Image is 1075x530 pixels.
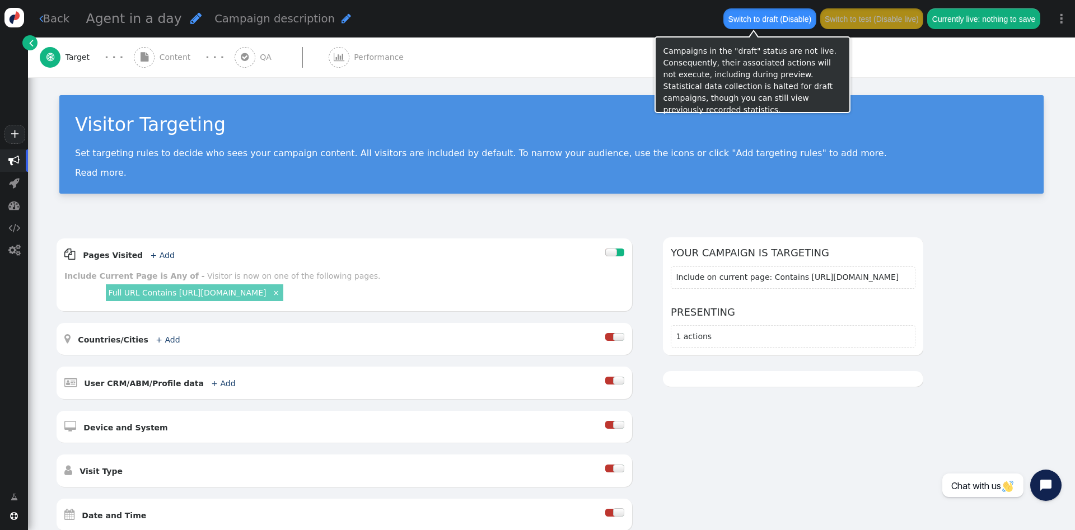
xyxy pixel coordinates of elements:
[235,37,329,77] a:  QA
[64,377,77,388] span: 
[723,8,816,29] button: Switch to draft (Disable)
[80,467,123,476] b: Visit Type
[3,487,26,507] a: 
[354,51,408,63] span: Performance
[8,155,20,166] span: 
[334,53,344,62] span: 
[207,271,380,280] div: Visitor is now on one of the following pages.
[64,335,198,344] a:  Countries/Cities + Add
[64,251,193,260] a:  Pages Visited + Add
[820,8,924,29] button: Switch to test (Disable live)
[75,111,1028,139] div: Visitor Targeting
[260,51,276,63] span: QA
[927,8,1040,29] button: Currently live: nothing to save
[75,167,127,178] a: Read more.
[64,421,76,432] span: 
[66,51,95,63] span: Target
[29,37,34,49] span: 
[83,251,143,260] b: Pages Visited
[82,511,146,520] b: Date and Time
[40,37,134,77] a:  Target · · ·
[190,12,202,25] span: 
[671,245,915,260] h6: Your campaign is targeting
[134,37,235,77] a:  Content · · ·
[64,509,74,520] span: 
[83,423,167,432] b: Device and System
[64,467,141,476] a:  Visit Type
[108,288,266,297] a: Full URL Contains [URL][DOMAIN_NAME]
[271,287,281,297] a: ×
[8,200,20,211] span: 
[86,11,182,26] span: Agent in a day
[329,37,429,77] a:  Performance
[141,53,148,62] span: 
[4,125,25,144] a: +
[75,148,1028,158] p: Set targeting rules to decide who sees your campaign content. All visitors are included by defaul...
[671,304,915,320] h6: Presenting
[205,50,224,65] div: · · ·
[39,13,43,24] span: 
[64,423,186,432] a:  Device and System
[1048,2,1075,35] a: ⋮
[64,333,71,344] span: 
[105,50,123,65] div: · · ·
[64,271,205,280] b: Include Current Page is Any of -
[64,248,76,260] span: 
[11,491,18,503] span: 
[84,379,204,388] b: User CRM/ABM/Profile data
[8,222,20,233] span: 
[676,332,712,341] span: 1 actions
[39,11,70,27] a: Back
[241,53,249,62] span: 
[22,35,38,50] a: 
[671,266,915,289] section: Include on current page: Contains [URL][DOMAIN_NAME]
[151,251,175,260] a: + Add
[64,511,165,520] a:  Date and Time
[10,512,18,520] span: 
[663,45,842,104] div: Campaigns in the "draft" status are not live. Consequently, their associated actions will not exe...
[342,13,351,24] span: 
[211,379,235,388] a: + Add
[156,335,180,344] a: + Add
[8,245,20,256] span: 
[160,51,195,63] span: Content
[64,465,72,476] span: 
[64,379,254,388] a:  User CRM/ABM/Profile data + Add
[46,53,54,62] span: 
[9,177,20,189] span: 
[214,12,335,25] span: Campaign description
[78,335,148,344] b: Countries/Cities
[4,8,24,27] img: logo-icon.svg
